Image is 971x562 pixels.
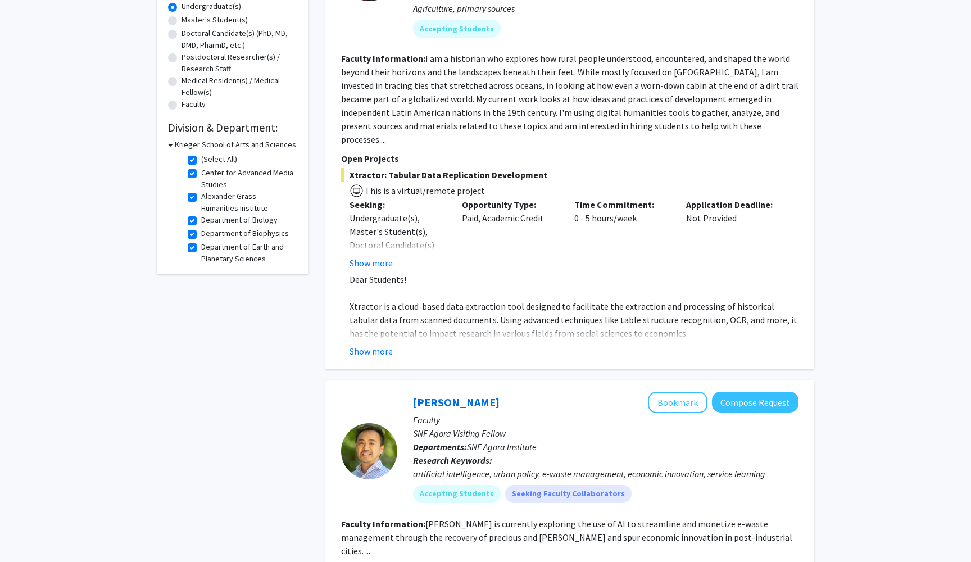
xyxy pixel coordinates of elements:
[712,392,798,413] button: Compose Request to David Park
[182,51,297,75] label: Postdoctoral Researcher(s) / Research Staff
[413,455,492,466] b: Research Keywords:
[413,427,798,440] p: SNF Agora Visiting Fellow
[341,152,798,165] p: Open Projects
[8,511,48,554] iframe: Chat
[201,153,237,165] label: (Select All)
[350,345,393,358] button: Show more
[453,198,566,270] div: Paid, Academic Credit
[467,441,537,452] span: SNF Agora Institute
[182,75,297,98] label: Medical Resident(s) / Medical Fellow(s)
[364,185,485,196] span: This is a virtual/remote project
[341,518,425,529] b: Faculty Information:
[413,20,501,38] mat-chip: Accepting Students
[201,191,294,214] label: Alexander Grass Humanities Institute
[413,467,798,481] div: artificial intelligence, urban policy, e-waste management, economic innovation, service learning
[201,167,294,191] label: Center for Advanced Media Studies
[413,485,501,503] mat-chip: Accepting Students
[182,98,206,110] label: Faculty
[566,198,678,270] div: 0 - 5 hours/week
[341,518,792,556] fg-read-more: [PERSON_NAME] is currently exploring the use of AI to streamline and monetize e-waste management ...
[175,139,296,151] h3: Krieger School of Arts and Sciences
[413,413,798,427] p: Faculty
[341,53,798,145] fg-read-more: I am a historian who explores how rural people understood, encountered, and shaped the world beyo...
[341,53,425,64] b: Faculty Information:
[182,14,248,26] label: Master's Student(s)
[686,198,782,211] p: Application Deadline:
[678,198,790,270] div: Not Provided
[350,211,445,279] div: Undergraduate(s), Master's Student(s), Doctoral Candidate(s) (PhD, MD, DMD, PharmD, etc.)
[201,241,294,265] label: Department of Earth and Planetary Sciences
[462,198,557,211] p: Opportunity Type:
[201,228,289,239] label: Department of Biophysics
[350,198,445,211] p: Seeking:
[350,274,406,285] span: Dear Students!
[182,28,297,51] label: Doctoral Candidate(s) (PhD, MD, DMD, PharmD, etc.)
[413,395,500,409] a: [PERSON_NAME]
[341,168,798,182] span: Xtractor: Tabular Data Replication Development
[350,256,393,270] button: Show more
[574,198,670,211] p: Time Commitment:
[350,301,797,339] span: Xtractor is a cloud-based data extraction tool designed to facilitate the extraction and processi...
[505,485,632,503] mat-chip: Seeking Faculty Collaborators
[182,1,241,12] label: Undergraduate(s)
[168,121,297,134] h2: Division & Department:
[413,441,467,452] b: Departments:
[648,392,707,413] button: Add David Park to Bookmarks
[201,214,278,226] label: Department of Biology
